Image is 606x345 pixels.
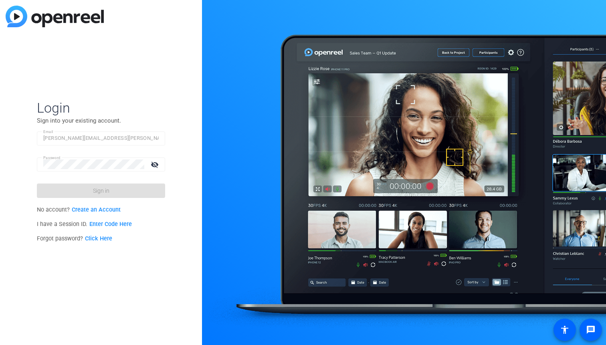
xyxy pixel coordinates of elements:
mat-icon: visibility_off [146,159,165,170]
a: Click Here [85,235,112,242]
span: No account? [37,206,121,213]
mat-icon: message [586,325,596,335]
mat-icon: accessibility [560,325,570,335]
span: Forgot password? [37,235,112,242]
p: Sign into your existing account. [37,116,165,125]
img: blue-gradient.svg [6,6,104,27]
span: I have a Session ID. [37,221,132,228]
a: Create an Account [72,206,121,213]
input: Enter Email Address [43,133,159,143]
mat-label: Password [43,155,61,160]
span: Login [37,99,165,116]
mat-label: Email [43,129,53,134]
a: Enter Code Here [89,221,132,228]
